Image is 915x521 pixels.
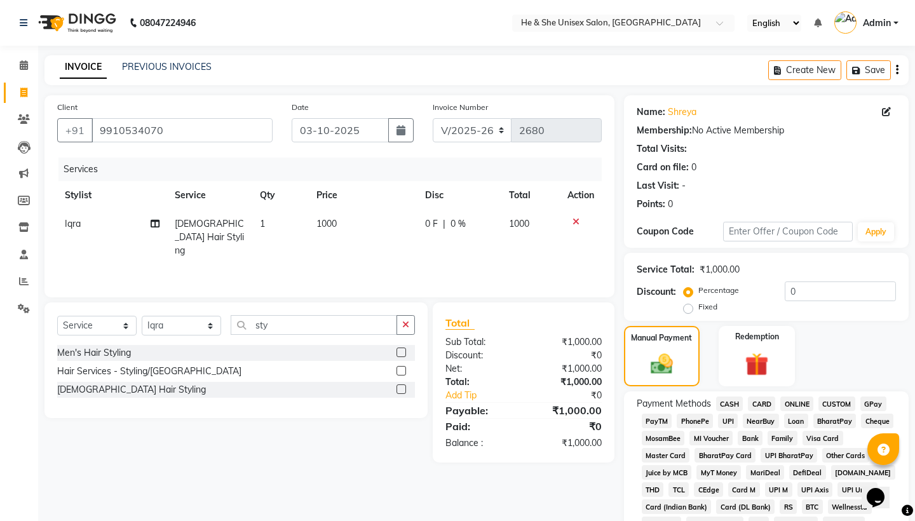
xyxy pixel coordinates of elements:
[828,499,872,514] span: Wellnessta
[637,124,692,137] div: Membership:
[748,396,775,411] span: CARD
[768,431,797,445] span: Family
[637,179,679,193] div: Last Visit:
[231,315,397,335] input: Search or Scan
[252,181,309,210] th: Qty
[716,499,775,514] span: Card (DL Bank)
[765,482,792,497] span: UPI M
[560,181,602,210] th: Action
[642,499,712,514] span: Card (Indian Bank)
[57,365,241,378] div: Hair Services - Styling/[GEOGRAPHIC_DATA]
[631,332,692,344] label: Manual Payment
[637,161,689,174] div: Card on file:
[637,397,711,410] span: Payment Methods
[57,383,206,396] div: [DEMOGRAPHIC_DATA] Hair Styling
[668,482,689,497] span: TCL
[694,482,723,497] span: CEdge
[818,396,855,411] span: CUSTOM
[698,285,739,296] label: Percentage
[509,218,529,229] span: 1000
[642,414,672,428] span: PayTM
[524,335,611,349] div: ₹1,000.00
[861,414,893,428] span: Cheque
[524,436,611,450] div: ₹1,000.00
[538,389,611,402] div: ₹0
[668,105,696,119] a: Shreya
[789,465,826,480] span: DefiDeal
[501,181,559,210] th: Total
[316,218,337,229] span: 1000
[834,11,857,34] img: Admin
[822,448,869,463] span: Other Cards
[524,362,611,376] div: ₹1,000.00
[860,396,886,411] span: GPay
[436,335,524,349] div: Sub Total:
[761,448,817,463] span: UPI BharatPay
[768,60,841,80] button: Create New
[260,218,265,229] span: 1
[743,414,779,428] span: NearBuy
[797,482,833,497] span: UPI Axis
[846,60,891,80] button: Save
[443,217,445,231] span: |
[417,181,501,210] th: Disc
[642,482,664,497] span: THD
[637,198,665,211] div: Points:
[802,499,823,514] span: BTC
[837,482,878,497] span: UPI Union
[524,376,611,389] div: ₹1,000.00
[803,431,843,445] span: Visa Card
[451,217,466,231] span: 0 %
[91,118,273,142] input: Search by Name/Mobile/Email/Code
[32,5,119,41] img: logo
[682,179,686,193] div: -
[700,263,740,276] div: ₹1,000.00
[696,465,741,480] span: MyT Money
[695,448,756,463] span: BharatPay Card
[689,431,733,445] span: MI Voucher
[642,448,690,463] span: Master Card
[642,465,692,480] span: Juice by MCB
[691,161,696,174] div: 0
[831,465,895,480] span: [DOMAIN_NAME]
[436,362,524,376] div: Net:
[637,124,896,137] div: No Active Membership
[425,217,438,231] span: 0 F
[436,349,524,362] div: Discount:
[863,17,891,30] span: Admin
[140,5,196,41] b: 08047224946
[716,396,743,411] span: CASH
[445,316,475,330] span: Total
[292,102,309,113] label: Date
[813,414,857,428] span: BharatPay
[780,499,797,514] span: RS
[436,389,538,402] a: Add Tip
[436,403,524,418] div: Payable:
[637,142,687,156] div: Total Visits:
[677,414,713,428] span: PhonePe
[723,222,853,241] input: Enter Offer / Coupon Code
[524,403,611,418] div: ₹1,000.00
[436,419,524,434] div: Paid:
[738,350,776,379] img: _gift.svg
[122,61,212,72] a: PREVIOUS INVOICES
[862,470,902,508] iframe: chat widget
[524,349,611,362] div: ₹0
[57,346,131,360] div: Men's Hair Styling
[738,431,762,445] span: Bank
[784,414,808,428] span: Loan
[57,102,78,113] label: Client
[698,301,717,313] label: Fixed
[65,218,81,229] span: Iqra
[735,331,779,342] label: Redemption
[637,105,665,119] div: Name:
[858,222,894,241] button: Apply
[436,436,524,450] div: Balance :
[644,351,680,377] img: _cash.svg
[58,158,611,181] div: Services
[642,431,685,445] span: MosamBee
[668,198,673,211] div: 0
[746,465,784,480] span: MariDeal
[167,181,252,210] th: Service
[57,118,93,142] button: +91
